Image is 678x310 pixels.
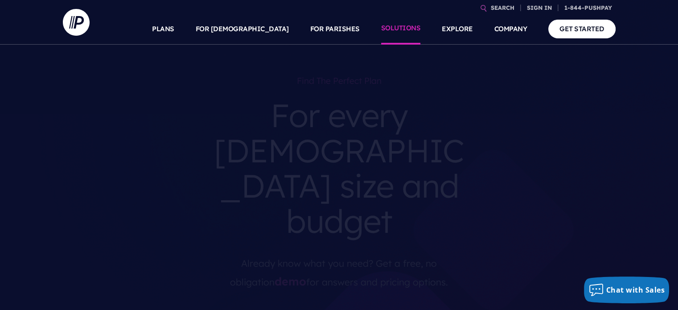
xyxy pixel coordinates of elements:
[442,13,473,45] a: EXPLORE
[494,13,527,45] a: COMPANY
[152,13,174,45] a: PLANS
[381,13,421,45] a: SOLUTIONS
[548,20,616,38] a: GET STARTED
[584,277,670,303] button: Chat with Sales
[310,13,360,45] a: FOR PARISHES
[606,285,665,295] span: Chat with Sales
[196,13,289,45] a: FOR [DEMOGRAPHIC_DATA]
